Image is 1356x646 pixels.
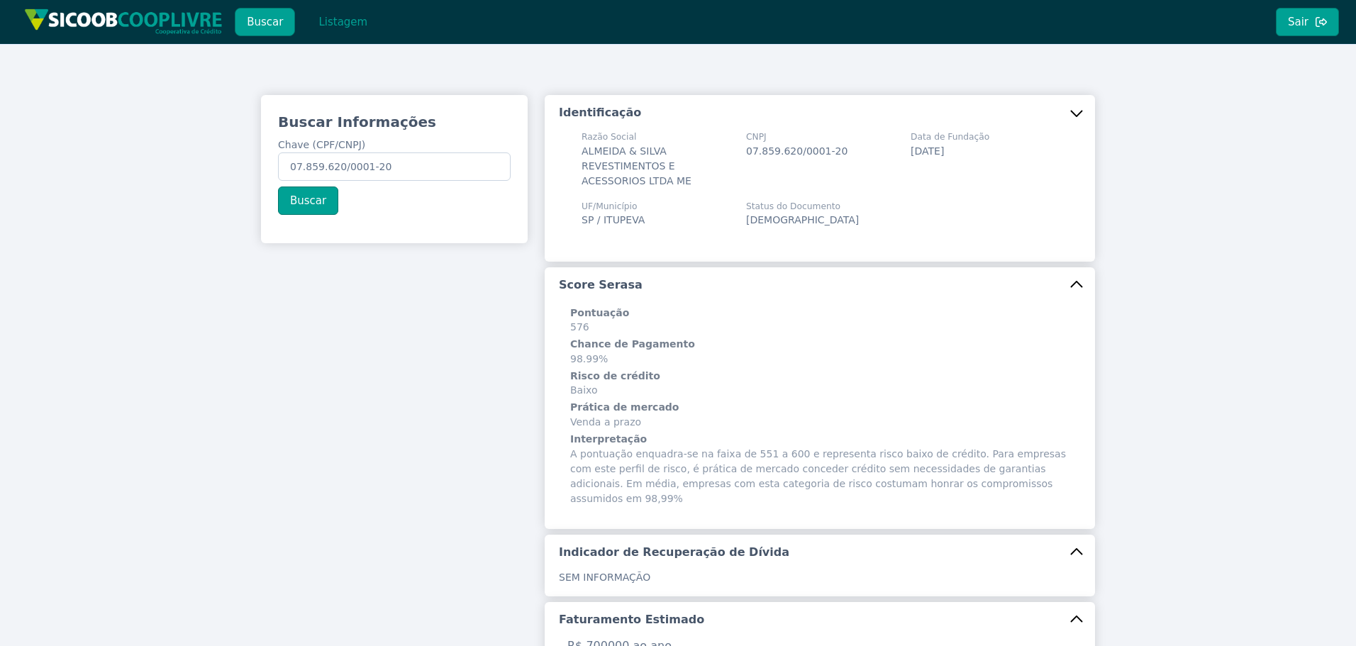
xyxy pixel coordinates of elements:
[570,338,1069,367] span: 98.99%
[278,152,511,181] input: Chave (CPF/CNPJ)
[746,214,859,225] span: [DEMOGRAPHIC_DATA]
[746,200,859,213] span: Status do Documento
[545,602,1095,637] button: Faturamento Estimado
[559,277,643,293] h5: Score Serasa
[570,306,1069,335] span: 576
[570,306,1069,321] h6: Pontuação
[559,105,641,121] h5: Identificação
[570,433,1069,447] h6: Interpretação
[306,8,379,36] button: Listagem
[582,214,645,225] span: SP / ITUPEVA
[545,267,1095,303] button: Score Serasa
[545,95,1095,130] button: Identificação
[746,145,847,157] span: 07.859.620/0001-20
[746,130,847,143] span: CNPJ
[911,130,989,143] span: Data de Fundação
[278,186,338,215] button: Buscar
[911,145,944,157] span: [DATE]
[545,535,1095,570] button: Indicador de Recuperação de Dívida
[235,8,295,36] button: Buscar
[582,130,729,143] span: Razão Social
[559,572,650,583] span: SEM INFORMAÇÃO
[570,338,1069,352] h6: Chance de Pagamento
[582,145,691,186] span: ALMEIDA & SILVA REVESTIMENTOS E ACESSORIOS LTDA ME
[24,9,223,35] img: img/sicoob_cooplivre.png
[570,401,1069,430] span: Venda a prazo
[278,139,365,150] span: Chave (CPF/CNPJ)
[278,112,511,132] h3: Buscar Informações
[1276,8,1339,36] button: Sair
[570,401,1069,415] h6: Prática de mercado
[559,545,789,560] h5: Indicador de Recuperação de Dívida
[570,369,1069,399] span: Baixo
[570,433,1069,506] span: A pontuação enquadra-se na faixa de 551 a 600 e representa risco baixo de crédito. Para empresas ...
[559,612,704,628] h5: Faturamento Estimado
[570,369,1069,384] h6: Risco de crédito
[582,200,645,213] span: UF/Município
